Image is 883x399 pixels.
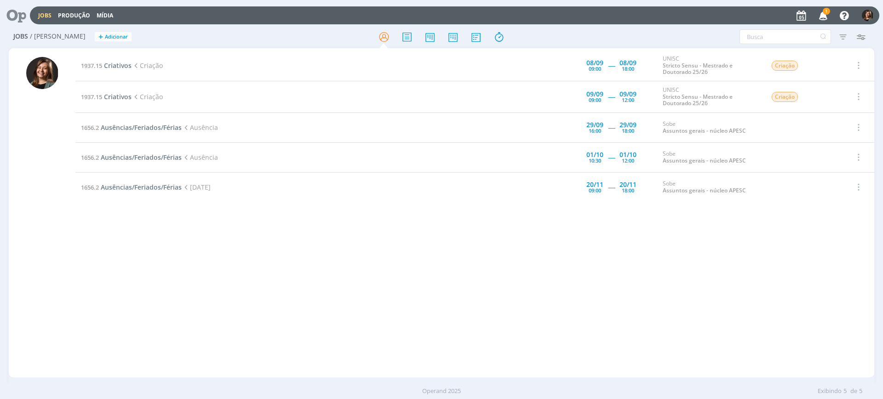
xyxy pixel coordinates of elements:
[740,29,831,44] input: Busca
[859,387,862,396] span: 5
[30,33,86,40] span: / [PERSON_NAME]
[182,123,218,132] span: Ausência
[589,97,601,102] div: 09:00
[622,158,634,163] div: 12:00
[608,183,615,191] span: -----
[132,61,163,70] span: Criação
[823,8,830,15] span: 1
[818,387,842,396] span: Exibindo
[663,151,757,164] div: Sobe
[850,387,857,396] span: de
[81,183,99,191] span: 1656.2
[81,62,102,70] span: 1937.15
[622,188,634,193] div: 18:00
[772,61,798,71] span: Criação
[813,7,832,24] button: 1
[862,10,873,21] img: L
[861,7,874,23] button: L
[619,181,636,188] div: 20/11
[81,153,182,162] a: 1656.2Ausências/Feriados/Férias
[619,91,636,97] div: 09/09
[105,34,128,40] span: Adicionar
[772,92,798,102] span: Criação
[586,122,603,128] div: 29/09
[81,123,182,132] a: 1656.2Ausências/Feriados/Férias
[619,122,636,128] div: 29/09
[586,152,603,158] div: 01/10
[81,92,132,101] a: 1937.15Criativos
[81,61,132,70] a: 1937.15Criativos
[58,11,90,19] a: Produção
[13,33,28,40] span: Jobs
[182,153,218,162] span: Ausência
[101,183,182,191] span: Ausências/Feriados/Férias
[94,12,116,19] button: Mídia
[663,93,733,107] a: Stricto Sensu - Mestrado e Doutorado 25/26
[81,93,102,101] span: 1937.15
[586,91,603,97] div: 09/09
[104,92,132,101] span: Criativos
[589,158,601,163] div: 10:30
[38,11,52,19] a: Jobs
[132,92,163,101] span: Criação
[55,12,93,19] button: Produção
[586,181,603,188] div: 20/11
[104,61,132,70] span: Criativos
[589,66,601,71] div: 09:00
[81,183,182,191] a: 1656.2Ausências/Feriados/Férias
[98,32,103,42] span: +
[608,153,615,162] span: -----
[101,153,182,162] span: Ausências/Feriados/Férias
[586,60,603,66] div: 08/09
[608,61,615,70] span: -----
[608,92,615,101] span: -----
[589,188,601,193] div: 09:00
[622,128,634,133] div: 18:00
[619,60,636,66] div: 08/09
[97,11,113,19] a: Mídia
[81,153,99,162] span: 1656.2
[663,127,746,135] a: Assuntos gerais - núcleo APESC
[35,12,54,19] button: Jobs
[81,124,99,132] span: 1656.2
[843,387,847,396] span: 5
[663,56,757,75] div: UNISC
[101,123,182,132] span: Ausências/Feriados/Férias
[182,183,211,191] span: [DATE]
[622,97,634,102] div: 12:00
[95,32,132,42] button: +Adicionar
[589,128,601,133] div: 16:00
[663,180,757,194] div: Sobe
[663,121,757,134] div: Sobe
[663,157,746,164] a: Assuntos gerais - núcleo APESC
[619,152,636,158] div: 01/10
[608,123,615,132] span: -----
[663,62,733,76] a: Stricto Sensu - Mestrado e Doutorado 25/26
[622,66,634,71] div: 18:00
[663,87,757,107] div: UNISC
[663,186,746,194] a: Assuntos gerais - núcleo APESC
[26,57,58,89] img: L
